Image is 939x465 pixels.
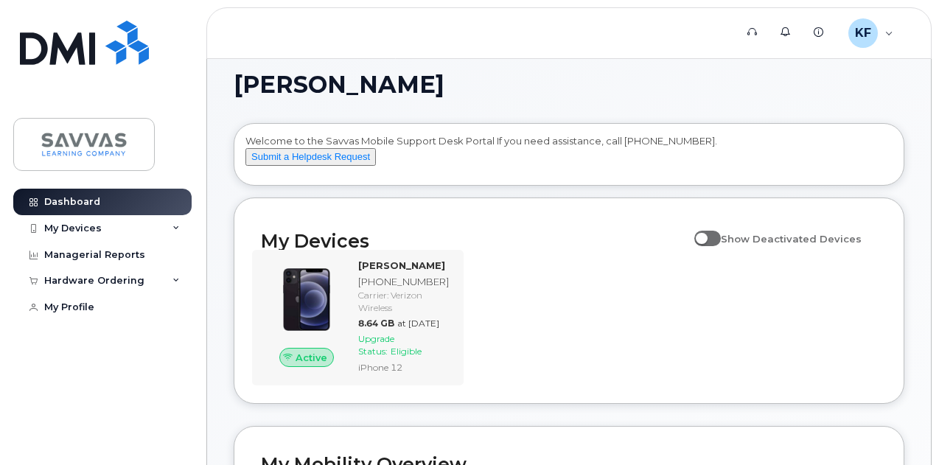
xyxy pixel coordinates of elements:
[261,259,455,377] a: Active[PERSON_NAME][PHONE_NUMBER]Carrier: Verizon Wireless8.64 GBat [DATE]Upgrade Status:Eligible...
[358,275,449,289] div: [PHONE_NUMBER]
[358,259,445,271] strong: [PERSON_NAME]
[838,18,904,48] div: Kristin Fezzuoglio
[391,346,422,357] span: Eligible
[875,401,928,454] iframe: Messenger Launcher
[358,318,394,329] span: 8.64 GB
[245,134,893,180] div: Welcome to the Savvas Mobile Support Desk Portal If you need assistance, call [PHONE_NUMBER].
[694,225,706,237] input: Show Deactivated Devices
[234,74,444,96] span: [PERSON_NAME]
[358,361,449,374] div: iPhone 12
[358,333,394,357] span: Upgrade Status:
[358,289,449,314] div: Carrier: Verizon Wireless
[397,318,439,329] span: at [DATE]
[296,351,327,365] span: Active
[245,150,376,162] a: Submit a Helpdesk Request
[273,266,341,334] img: iPhone_12.jpg
[261,230,687,252] h2: My Devices
[721,233,862,245] span: Show Deactivated Devices
[245,148,376,167] button: Submit a Helpdesk Request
